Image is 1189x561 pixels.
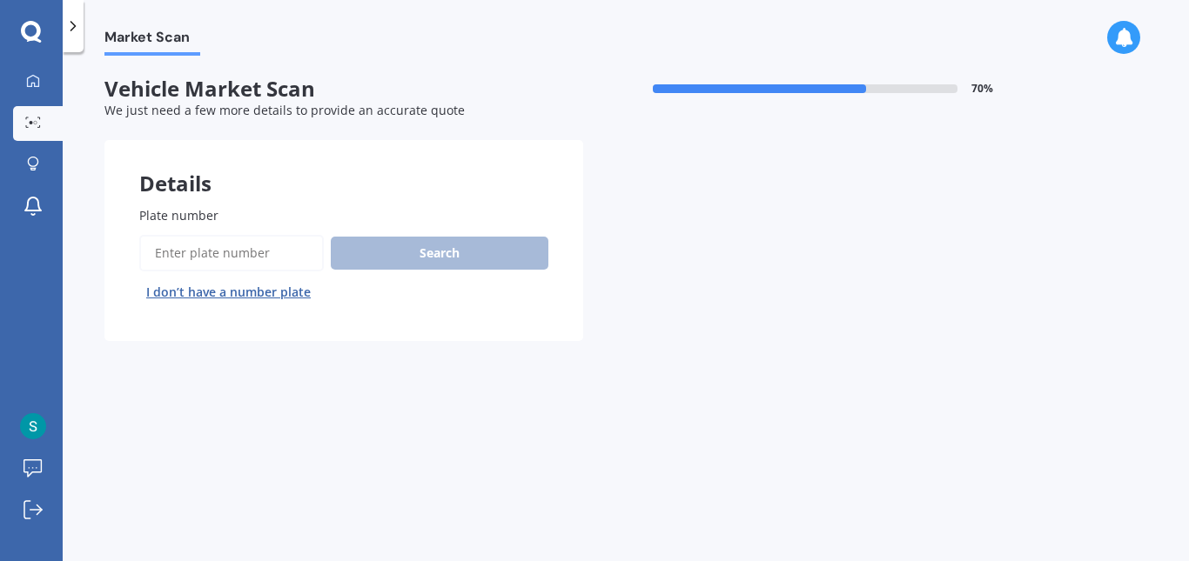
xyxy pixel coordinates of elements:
span: We just need a few more details to provide an accurate quote [104,102,465,118]
span: Vehicle Market Scan [104,77,583,102]
div: Details [104,140,583,192]
span: 70 % [971,83,993,95]
button: I don’t have a number plate [139,278,318,306]
span: Plate number [139,207,218,224]
img: ACg8ocIav37ukA_KFBzpgkUmGwT1XlYhMA_541-XqInfq_jo1MMbHA=s96-c [20,413,46,439]
span: Market Scan [104,29,200,52]
input: Enter plate number [139,235,324,271]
